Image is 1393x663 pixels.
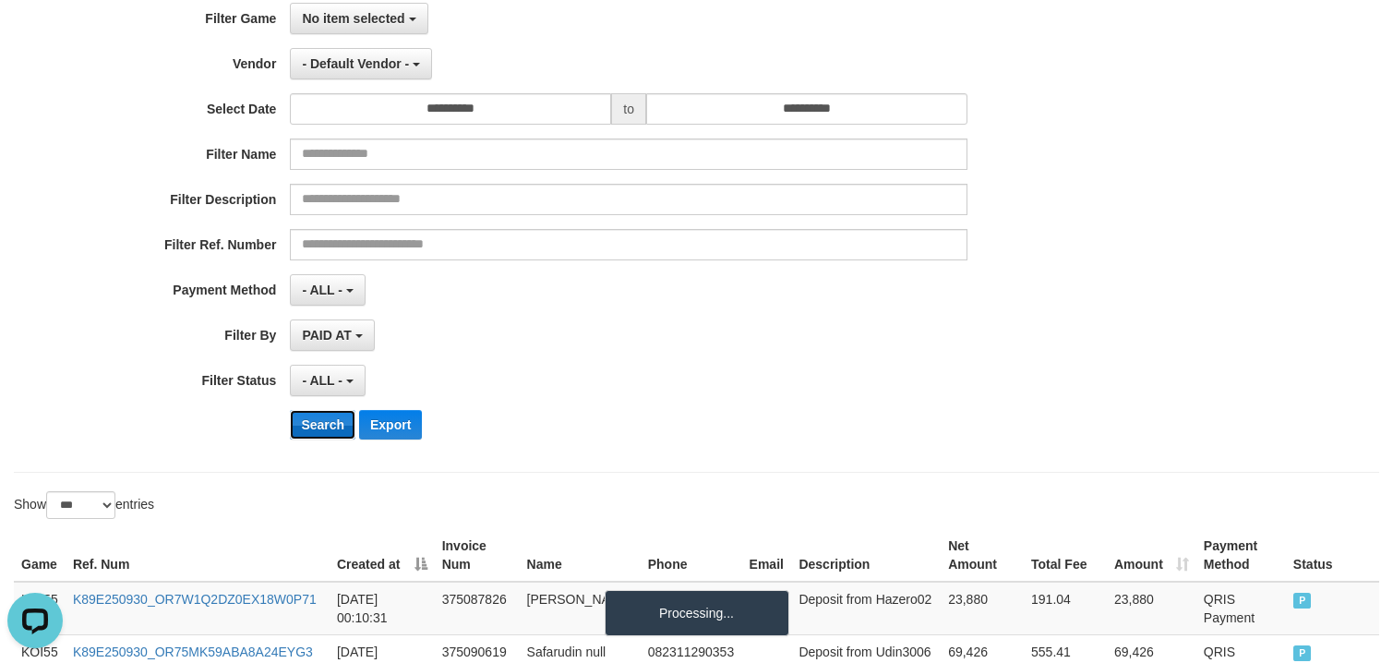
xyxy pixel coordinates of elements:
[7,7,63,63] button: Open LiveChat chat widget
[302,11,404,26] span: No item selected
[1024,582,1107,635] td: 191.04
[290,319,374,351] button: PAID AT
[791,529,941,582] th: Description
[302,328,351,343] span: PAID AT
[1196,529,1286,582] th: Payment Method
[14,529,66,582] th: Game
[73,645,313,659] a: K89E250930_OR75MK59ABA8A24EYG3
[290,3,427,34] button: No item selected
[435,582,520,635] td: 375087826
[1107,529,1196,582] th: Amount: activate to sort column ascending
[520,582,641,635] td: [PERSON_NAME]
[330,582,435,635] td: [DATE] 00:10:31
[641,529,742,582] th: Phone
[941,529,1024,582] th: Net Amount
[605,590,789,636] div: Processing...
[1107,582,1196,635] td: 23,880
[330,529,435,582] th: Created at: activate to sort column descending
[1293,645,1312,661] span: PAID
[73,592,317,607] a: K89E250930_OR7W1Q2DZ0EX18W0P71
[641,582,742,635] td: 085523578908
[14,582,66,635] td: KOI55
[611,93,646,125] span: to
[46,491,115,519] select: Showentries
[359,410,422,440] button: Export
[302,283,342,297] span: - ALL -
[14,491,154,519] label: Show entries
[742,529,792,582] th: Email
[1196,582,1286,635] td: QRIS Payment
[290,410,355,440] button: Search
[302,373,342,388] span: - ALL -
[791,582,941,635] td: Deposit from Hazero02
[290,48,432,79] button: - Default Vendor -
[520,529,641,582] th: Name
[941,582,1024,635] td: 23,880
[435,529,520,582] th: Invoice Num
[1286,529,1379,582] th: Status
[290,365,365,396] button: - ALL -
[1293,593,1312,609] span: PAID
[1024,529,1107,582] th: Total Fee
[302,56,409,71] span: - Default Vendor -
[290,274,365,306] button: - ALL -
[66,529,330,582] th: Ref. Num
